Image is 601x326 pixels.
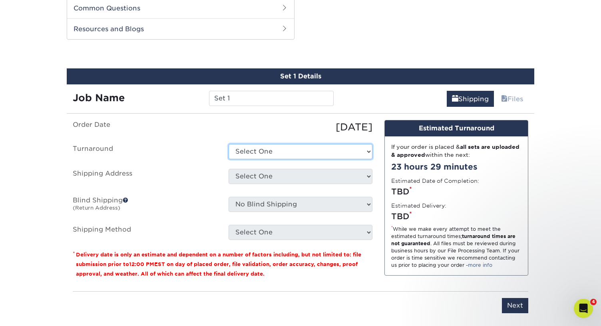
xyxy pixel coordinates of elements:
small: (Return Address) [73,205,120,211]
span: 12:00 PM [129,261,154,267]
span: files [501,95,507,103]
input: Enter a job name [209,91,333,106]
h2: Resources and Blogs [67,18,294,39]
div: TBD [391,210,521,222]
label: Shipping Method [67,225,223,240]
div: Estimated Turnaround [385,120,528,136]
iframe: Intercom live chat [574,299,593,318]
label: Shipping Address [67,169,223,187]
div: While we make every attempt to meet the estimated turnaround times; . All files must be reviewed ... [391,226,521,269]
label: Order Date [67,120,223,134]
a: more info [468,262,492,268]
label: Estimated Date of Completion: [391,177,479,185]
label: Blind Shipping [67,197,223,215]
div: If your order is placed & within the next: [391,143,521,159]
strong: turnaround times are not guaranteed [391,233,515,246]
label: Estimated Delivery: [391,202,446,210]
div: Set 1 Details [67,68,534,84]
label: Turnaround [67,144,223,159]
strong: Job Name [73,92,125,104]
a: Shipping [447,91,494,107]
div: TBD [391,186,521,198]
span: 4 [590,299,597,305]
span: shipping [452,95,458,103]
div: [DATE] [223,120,378,134]
small: Delivery date is only an estimate and dependent on a number of factors including, but not limited... [76,252,361,277]
div: 23 hours 29 minutes [391,161,521,173]
input: Next [502,298,528,313]
a: Files [496,91,528,107]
